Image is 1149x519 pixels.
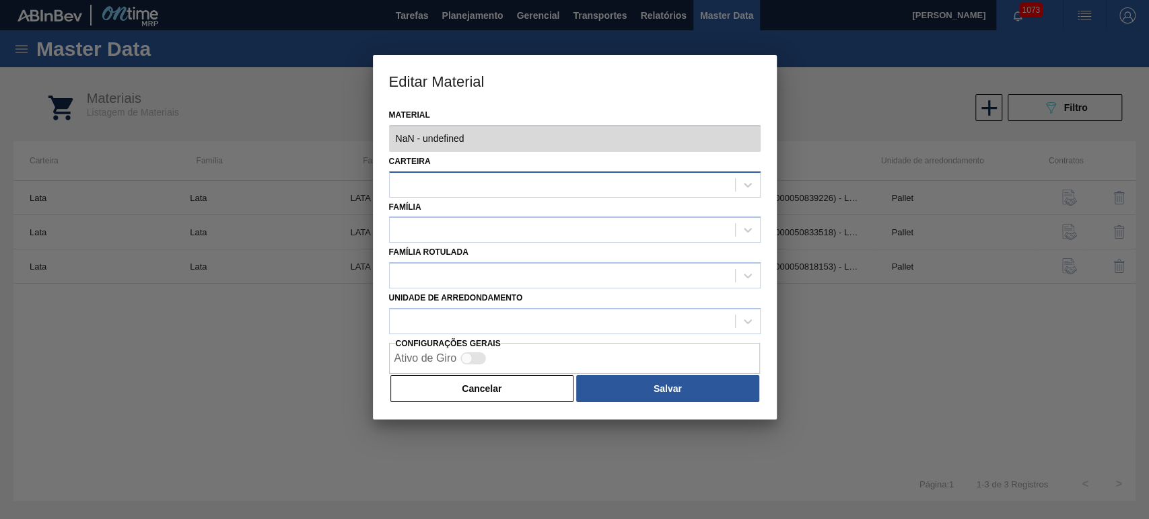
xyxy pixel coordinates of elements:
[394,352,456,364] label: Ativo de Giro
[389,106,761,125] label: Material
[389,157,431,166] label: Carteira
[390,375,574,402] button: Cancelar
[389,247,468,257] label: Família Rotulada
[389,202,421,212] label: Família
[389,293,523,303] label: Unidade de arredondamento
[373,55,777,106] h3: Editar Material
[576,375,759,402] button: Salvar
[396,339,501,348] label: Configurações Gerais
